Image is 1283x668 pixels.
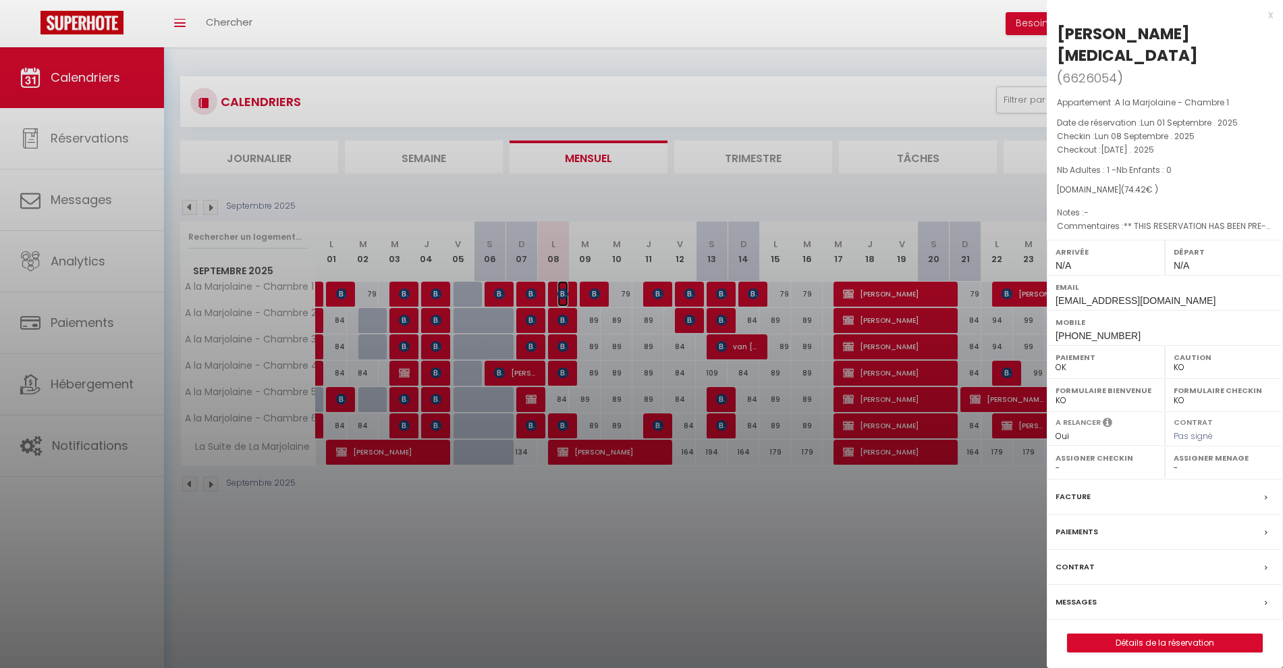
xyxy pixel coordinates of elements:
p: Commentaires : [1057,220,1273,233]
a: Détails de la réservation [1068,634,1262,652]
span: Nb Adultes : 1 - [1057,164,1172,176]
span: 74.42 [1124,184,1146,195]
button: Détails de la réservation [1067,634,1263,652]
p: Notes : [1057,206,1273,220]
label: Formulaire Checkin [1174,384,1274,397]
div: [PERSON_NAME][MEDICAL_DATA] [1057,23,1273,66]
p: Date de réservation : [1057,116,1273,130]
p: Checkout : [1057,143,1273,157]
label: Email [1056,280,1274,294]
label: A relancer [1056,417,1101,428]
label: Assigner Checkin [1056,451,1156,465]
span: ( € ) [1121,184,1158,195]
span: [EMAIL_ADDRESS][DOMAIN_NAME] [1056,295,1216,306]
span: [PHONE_NUMBER] [1056,330,1141,341]
span: N/A [1174,260,1189,271]
div: x [1047,7,1273,23]
p: Checkin : [1057,130,1273,143]
i: Sélectionner OUI si vous souhaiter envoyer les séquences de messages post-checkout [1103,417,1112,432]
div: [DOMAIN_NAME] [1057,184,1273,197]
label: Départ [1174,245,1274,259]
label: Formulaire Bienvenue [1056,384,1156,397]
label: Messages [1056,595,1097,609]
span: [DATE] . 2025 [1101,144,1154,155]
label: Paiements [1056,525,1098,539]
span: ( ) [1057,68,1123,87]
label: Caution [1174,351,1274,364]
span: N/A [1056,260,1071,271]
label: Arrivée [1056,245,1156,259]
p: Appartement : [1057,96,1273,109]
span: - [1084,207,1089,218]
label: Assigner Menage [1174,451,1274,465]
span: Pas signé [1174,430,1213,442]
label: Facture [1056,490,1091,504]
span: Lun 01 Septembre . 2025 [1141,117,1238,128]
button: Ouvrir le widget de chat LiveChat [11,5,51,46]
label: Contrat [1174,417,1213,426]
label: Mobile [1056,315,1274,329]
span: Nb Enfants : 0 [1116,164,1172,176]
span: A la Marjolaine - Chambre 1 [1115,97,1229,108]
span: 6626054 [1062,70,1117,86]
label: Paiement [1056,351,1156,364]
label: Contrat [1056,560,1095,574]
span: Lun 08 Septembre . 2025 [1095,130,1195,142]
